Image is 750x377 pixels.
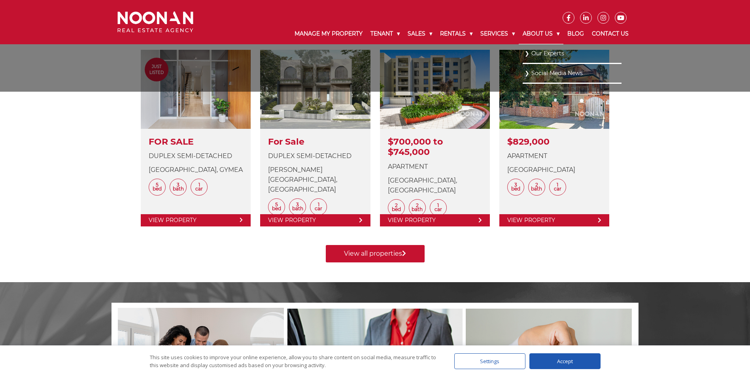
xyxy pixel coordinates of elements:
a: About Us [519,24,563,44]
a: Tenant [366,24,404,44]
a: Social Media News [525,68,620,79]
a: Blog [563,24,588,44]
a: View all properties [326,245,425,262]
img: Noonan Real Estate Agency [117,11,193,32]
a: Services [476,24,519,44]
a: Our Experts [525,48,620,59]
div: Accept [529,353,601,369]
a: Sales [404,24,436,44]
a: Contact Us [588,24,633,44]
a: Rentals [436,24,476,44]
a: Manage My Property [291,24,366,44]
div: This site uses cookies to improve your online experience, allow you to share content on social me... [150,353,438,369]
div: Settings [454,353,525,369]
